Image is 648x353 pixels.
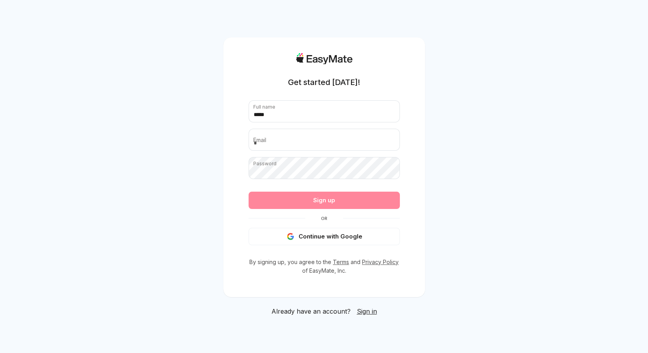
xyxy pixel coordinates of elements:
[357,307,377,315] span: Sign in
[333,259,349,265] a: Terms
[271,307,351,316] span: Already have an account?
[249,228,400,245] button: Continue with Google
[362,259,399,265] a: Privacy Policy
[288,77,360,88] h1: Get started [DATE]!
[357,307,377,316] a: Sign in
[305,215,343,222] span: Or
[249,258,400,275] p: By signing up, you agree to the and of EasyMate, Inc.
